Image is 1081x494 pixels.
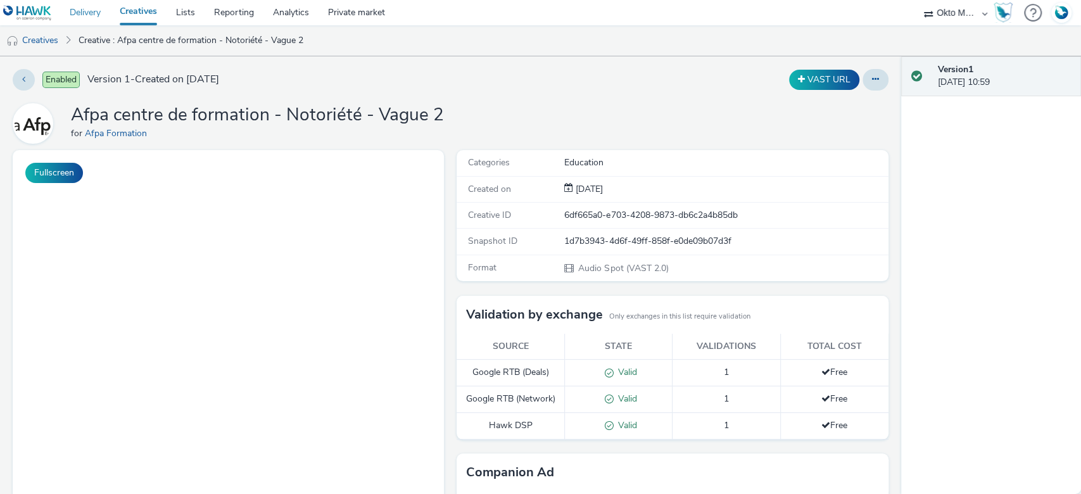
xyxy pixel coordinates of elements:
[15,105,51,142] img: Afpa Formation
[87,72,219,87] span: Version 1 - Created on [DATE]
[821,393,847,405] span: Free
[673,334,780,360] th: Validations
[468,183,511,195] span: Created on
[468,209,511,221] span: Creative ID
[614,419,637,431] span: Valid
[564,209,887,222] div: 6df665a0-e703-4208-9873-db6c2a4b85db
[780,334,888,360] th: Total cost
[577,262,668,274] span: Audio Spot (VAST 2.0)
[786,70,863,90] div: Duplicate the creative as a VAST URL
[71,103,444,127] h1: Afpa centre de formation - Notoriété - Vague 2
[565,334,673,360] th: State
[457,360,564,386] td: Google RTB (Deals)
[724,366,729,378] span: 1
[468,262,496,274] span: Format
[994,3,1013,23] img: Hawk Academy
[85,127,152,139] a: Afpa Formation
[42,72,80,88] span: Enabled
[3,5,52,21] img: undefined Logo
[573,183,603,195] span: [DATE]
[564,156,887,169] div: Education
[457,386,564,413] td: Google RTB (Network)
[6,35,19,47] img: audio
[466,463,554,482] h3: Companion Ad
[457,334,564,360] th: Source
[789,70,859,90] button: VAST URL
[938,63,973,75] strong: Version 1
[609,312,750,322] small: Only exchanges in this list require validation
[466,305,603,324] h3: Validation by exchange
[724,393,729,405] span: 1
[573,183,603,196] div: Creation 05 August 2025, 10:59
[468,156,510,168] span: Categories
[457,412,564,439] td: Hawk DSP
[821,419,847,431] span: Free
[994,3,1018,23] a: Hawk Academy
[821,366,847,378] span: Free
[614,393,637,405] span: Valid
[614,366,637,378] span: Valid
[25,163,83,183] button: Fullscreen
[468,235,517,247] span: Snapshot ID
[564,235,887,248] div: 1d7b3943-4d6f-49ff-858f-e0de09b07d3f
[71,127,85,139] span: for
[938,63,1071,89] div: [DATE] 10:59
[724,419,729,431] span: 1
[1052,3,1071,22] img: Account FR
[13,117,58,129] a: Afpa Formation
[72,25,310,56] a: Creative : Afpa centre de formation - Notoriété - Vague 2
